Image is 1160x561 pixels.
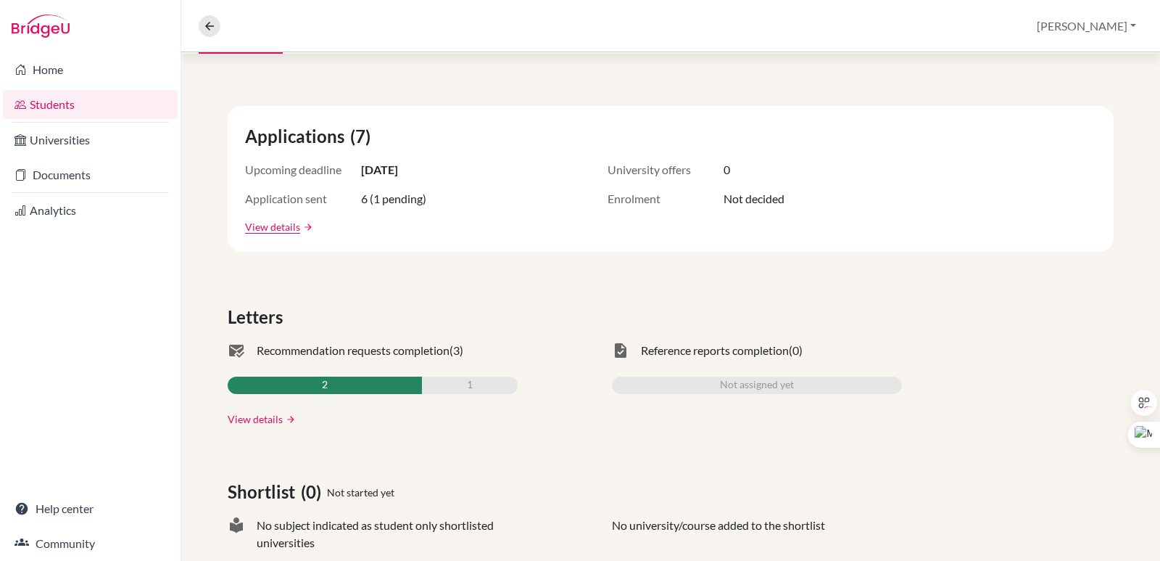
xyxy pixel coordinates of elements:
span: Reference reports completion [641,342,789,359]
span: [DATE] [361,161,398,179]
span: Letters [228,304,289,330]
span: 2 [322,377,328,394]
span: 0 [724,161,730,179]
span: local_library [228,517,245,552]
span: No subject indicated as student only shortlisted universities [257,517,518,552]
a: View details [245,219,300,234]
a: Universities [3,126,178,155]
img: Bridge-U [12,15,70,38]
span: Recommendation requests completion [257,342,449,359]
span: Applications [245,123,350,150]
span: Not assigned yet [720,377,794,394]
p: No university/course added to the shortlist [612,517,825,552]
a: Students [3,90,178,119]
span: mark_email_read [228,342,245,359]
a: arrow_forward [300,222,313,232]
span: 6 (1 pending) [361,190,426,208]
span: Shortlist [228,479,301,505]
span: (7) [350,123,376,150]
a: arrow_forward [283,414,296,425]
span: Enrolment [608,190,724,208]
span: Application sent [245,190,361,208]
span: 1 [467,377,473,394]
span: Not started yet [327,485,394,500]
span: University offers [608,161,724,179]
a: Analytics [3,196,178,225]
span: task [612,342,629,359]
a: Documents [3,160,178,189]
a: Community [3,529,178,558]
a: Home [3,55,178,84]
button: [PERSON_NAME] [1030,12,1143,40]
span: (3) [449,342,463,359]
span: (0) [301,479,327,505]
span: Not decided [724,190,784,208]
a: View details [228,411,283,427]
a: Help center [3,494,178,523]
span: Upcoming deadline [245,161,361,179]
span: (0) [789,342,803,359]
